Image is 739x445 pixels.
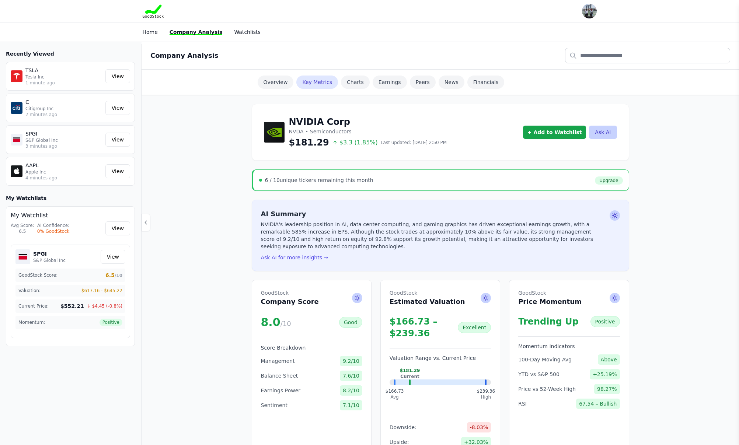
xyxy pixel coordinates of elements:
[18,319,45,325] span: Momentum:
[332,138,378,147] span: $3.3 (1.85%)
[390,316,458,339] div: $166.73 – $239.36
[25,80,102,86] p: 1 minute ago
[115,273,122,278] span: /10
[386,394,404,400] div: Avg
[261,372,298,379] span: Balance Sheet
[25,98,102,106] p: C
[289,137,329,148] span: $181.29
[37,228,70,234] div: 0% GoodStock
[518,356,572,363] span: 100-Day Moving Avg
[518,289,582,307] h2: Price Momentum
[264,122,285,143] img: NVIDIA Corp Logo
[25,162,102,169] p: AAPL
[594,384,620,394] span: 98.27%
[265,177,280,183] span: 6 / 10
[105,164,130,178] a: View
[11,70,22,82] img: TSLA
[105,271,122,279] span: 6.5
[170,29,223,35] a: Company Analysis
[261,344,362,351] h3: Score Breakdown
[390,354,491,362] h3: Valuation Range vs. Current Price
[105,221,130,235] a: View
[261,254,328,261] button: Ask AI for more insights →
[6,50,135,57] h3: Recently Viewed
[518,385,576,393] span: Price vs 52-Week High
[289,116,447,128] h1: NVIDIA Corp
[18,272,57,278] span: GoodStock Score:
[589,126,617,139] button: Ask AI
[582,4,597,18] img: user photo
[296,76,338,89] a: Key Metrics
[481,293,491,303] span: Ask AI
[25,106,102,112] p: Citigroup Inc
[340,356,362,366] span: 9.2/10
[18,303,49,309] span: Current Price:
[400,368,420,379] div: $181.29
[25,137,102,143] p: S&P Global Inc
[280,320,291,327] span: /10
[518,316,579,327] div: Trending Up
[390,424,416,431] span: Downside:
[467,422,491,432] span: -8.03%
[25,112,102,118] p: 2 minutes ago
[11,165,22,177] img: AAPL
[234,29,260,35] a: Watchlists
[340,400,362,410] span: 7.1/10
[261,209,607,219] h2: AI Summary
[610,210,620,221] span: Ask AI
[610,293,620,303] span: Ask AI
[261,221,607,250] p: NVIDIA's leadership position in AI, data center computing, and gaming graphics has driven excepti...
[143,29,158,35] a: Home
[25,67,102,74] p: TSLA
[390,289,465,297] span: GoodStock
[467,76,505,89] a: Financials
[18,288,41,294] span: Valuation:
[265,176,373,184] div: unique tickers remaining this month
[25,74,102,80] p: Tesla Inc
[595,176,623,185] a: Upgrade
[105,133,130,147] a: View
[373,76,407,89] a: Earnings
[11,211,130,220] h4: My Watchlist
[261,289,319,297] span: GoodStock
[289,128,447,135] p: NVDA • Semiconductors
[381,140,447,146] span: Last updated: [DATE] 2:50 PM
[400,374,420,379] div: Current
[590,316,620,327] div: Positive
[518,400,527,407] span: RSI
[477,394,495,400] div: High
[87,303,122,309] span: ↓ $4.45 (-0.8%)
[11,102,22,114] img: C
[258,76,294,89] a: Overview
[261,402,287,409] span: Sentiment
[340,385,362,396] span: 8.2/10
[590,369,620,379] span: +25.19%
[341,76,370,89] a: Charts
[523,126,586,139] button: + Add to Watchlist
[340,371,362,381] span: 7.6/10
[33,257,66,263] p: S&P Global Inc
[11,228,34,234] div: 6.5
[101,250,125,264] a: View
[390,289,465,307] h2: Estimated Valuation
[518,371,560,378] span: YTD vs S&P 500
[477,388,495,400] div: $239.36
[518,343,620,350] h3: Momentum Indicators
[439,76,464,89] a: News
[81,288,122,294] span: $617.16 - $645.22
[105,101,130,115] a: View
[518,289,582,297] span: GoodStock
[11,134,22,146] img: SPGI
[25,130,102,137] p: SPGI
[386,388,404,400] div: $166.73
[25,169,102,175] p: Apple Inc
[60,302,84,310] span: $552.21
[15,249,30,264] img: SPGI
[261,387,301,394] span: Earnings Power
[6,195,46,202] h3: My Watchlists
[261,289,319,307] h2: Company Score
[143,4,164,18] img: Goodstock Logo
[37,222,70,228] div: AI Confidence:
[33,250,66,257] h5: SPGI
[352,293,362,303] span: Ask AI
